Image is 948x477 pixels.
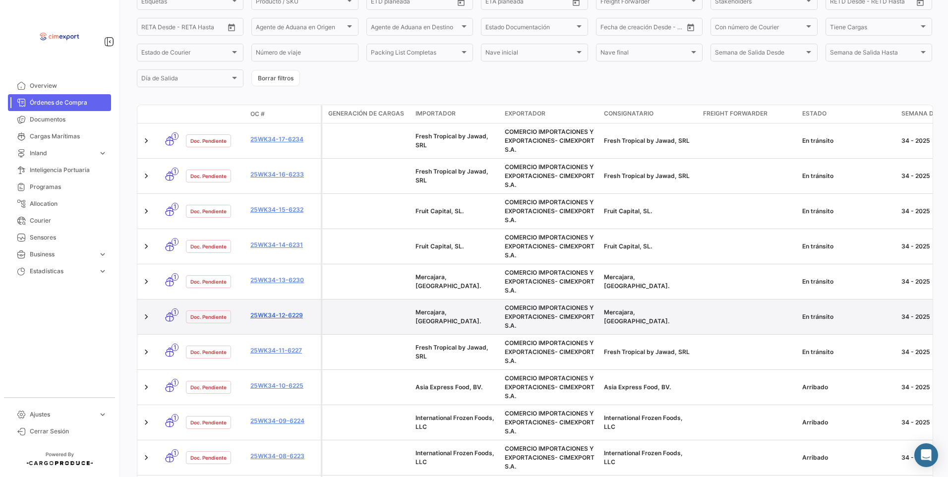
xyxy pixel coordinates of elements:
span: Fruit Capital, SL. [415,207,464,215]
a: 25WK34-17-6234 [250,135,317,144]
div: En tránsito [802,136,893,145]
a: 25WK34-14-6231 [250,240,317,249]
span: Fresh Tropical by Jawad, SRL [415,132,488,149]
span: International Frozen Foods, LLC [604,449,683,466]
span: Generación de cargas [328,109,404,118]
div: Abrir Intercom Messenger [914,443,938,467]
span: Ajustes [30,410,94,419]
a: Documentos [8,111,111,128]
span: Mercajara, SL. [604,273,669,290]
span: Fresh Tropical by Jawad, SRL [604,348,690,356]
span: Asia Express Food, BV. [415,383,482,391]
span: Importador [415,109,456,118]
span: 1 [172,414,178,421]
datatable-header-cell: Generación de cargas [322,105,412,123]
span: Estado Documentación [485,25,574,32]
a: Expand/Collapse Row [141,136,151,146]
span: Estado [802,109,827,118]
button: Open calendar [224,20,239,35]
span: Doc. Pendiente [190,278,227,286]
span: COMERCIO IMPORTACIONES Y EXPORTACIONES- CIMEXPORT S.A. [505,445,594,470]
div: En tránsito [802,242,893,251]
span: Agente de Aduana en Destino [371,25,460,32]
span: Doc. Pendiente [190,313,227,321]
div: En tránsito [802,277,893,286]
div: Arribado [802,383,893,392]
span: COMERCIO IMPORTACIONES Y EXPORTACIONES- CIMEXPORT S.A. [505,304,594,329]
a: Cargas Marítimas [8,128,111,145]
span: Cargas Marítimas [30,132,107,141]
span: Con número de Courier [715,25,804,32]
span: Día de Salida [141,76,230,83]
span: COMERCIO IMPORTACIONES Y EXPORTACIONES- CIMEXPORT S.A. [505,410,594,435]
span: expand_more [98,267,107,276]
span: Overview [30,81,107,90]
span: Doc. Pendiente [190,207,227,215]
a: 25WK34-13-6230 [250,276,317,285]
a: 25WK34-12-6229 [250,311,317,320]
span: COMERCIO IMPORTACIONES Y EXPORTACIONES- CIMEXPORT S.A. [505,374,594,400]
span: Doc. Pendiente [190,242,227,250]
datatable-header-cell: Estado [798,105,897,123]
span: Inteligencia Portuaria [30,166,107,175]
span: Documentos [30,115,107,124]
span: COMERCIO IMPORTACIONES Y EXPORTACIONES- CIMEXPORT S.A. [505,163,594,188]
span: Estado de Courier [141,51,230,58]
span: Sensores [30,233,107,242]
span: 1 [172,238,178,245]
a: 25WK34-15-6232 [250,205,317,214]
span: COMERCIO IMPORTACIONES Y EXPORTACIONES- CIMEXPORT S.A. [505,269,594,294]
a: Expand/Collapse Row [141,171,151,181]
span: Asia Express Food, BV. [604,383,671,391]
a: Expand/Collapse Row [141,453,151,463]
div: En tránsito [802,348,893,357]
datatable-header-cell: Estado Doc. [182,110,246,118]
span: expand_more [98,410,107,419]
a: Expand/Collapse Row [141,347,151,357]
button: Open calendar [683,20,698,35]
a: Expand/Collapse Row [141,312,151,322]
span: COMERCIO IMPORTACIONES Y EXPORTACIONES- CIMEXPORT S.A. [505,234,594,259]
span: International Frozen Foods, LLC [415,414,494,430]
span: Consignatario [604,109,653,118]
span: Doc. Pendiente [190,418,227,426]
span: Doc. Pendiente [190,172,227,180]
span: Fresh Tropical by Jawad, SRL [604,137,690,144]
a: Allocation [8,195,111,212]
div: Arribado [802,418,893,427]
a: Sensores [8,229,111,246]
datatable-header-cell: OC # [246,106,321,122]
span: Doc. Pendiente [190,348,227,356]
span: Doc. Pendiente [190,454,227,462]
span: 1 [172,379,178,386]
span: COMERCIO IMPORTACIONES Y EXPORTACIONES- CIMEXPORT S.A. [505,339,594,364]
span: Tiene Cargas [830,25,919,32]
span: Doc. Pendiente [190,383,227,391]
span: Semana de Salida Hasta [830,51,919,58]
a: 25WK34-08-6223 [250,452,317,461]
a: Expand/Collapse Row [141,417,151,427]
span: COMERCIO IMPORTACIONES Y EXPORTACIONES- CIMEXPORT S.A. [505,198,594,224]
a: 25WK34-10-6225 [250,381,317,390]
a: Courier [8,212,111,229]
span: 1 [172,273,178,281]
a: Expand/Collapse Row [141,382,151,392]
span: Fresh Tropical by Jawad, SRL [604,172,690,179]
span: Packing List Completas [371,51,460,58]
a: Órdenes de Compra [8,94,111,111]
span: COMERCIO IMPORTACIONES Y EXPORTACIONES- CIMEXPORT S.A. [505,128,594,153]
a: Inteligencia Portuaria [8,162,111,179]
span: Mercajara, SL. [604,308,669,325]
span: 1 [172,132,178,140]
datatable-header-cell: Consignatario [600,105,699,123]
datatable-header-cell: Exportador [501,105,600,123]
datatable-header-cell: Importador [412,105,501,123]
span: Business [30,250,94,259]
a: Expand/Collapse Row [141,241,151,251]
div: Arribado [802,453,893,462]
div: En tránsito [802,172,893,180]
datatable-header-cell: Freight Forwarder [699,105,798,123]
img: logo-cimexport.png [35,12,84,61]
span: Nave final [600,51,689,58]
span: Programas [30,182,107,191]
